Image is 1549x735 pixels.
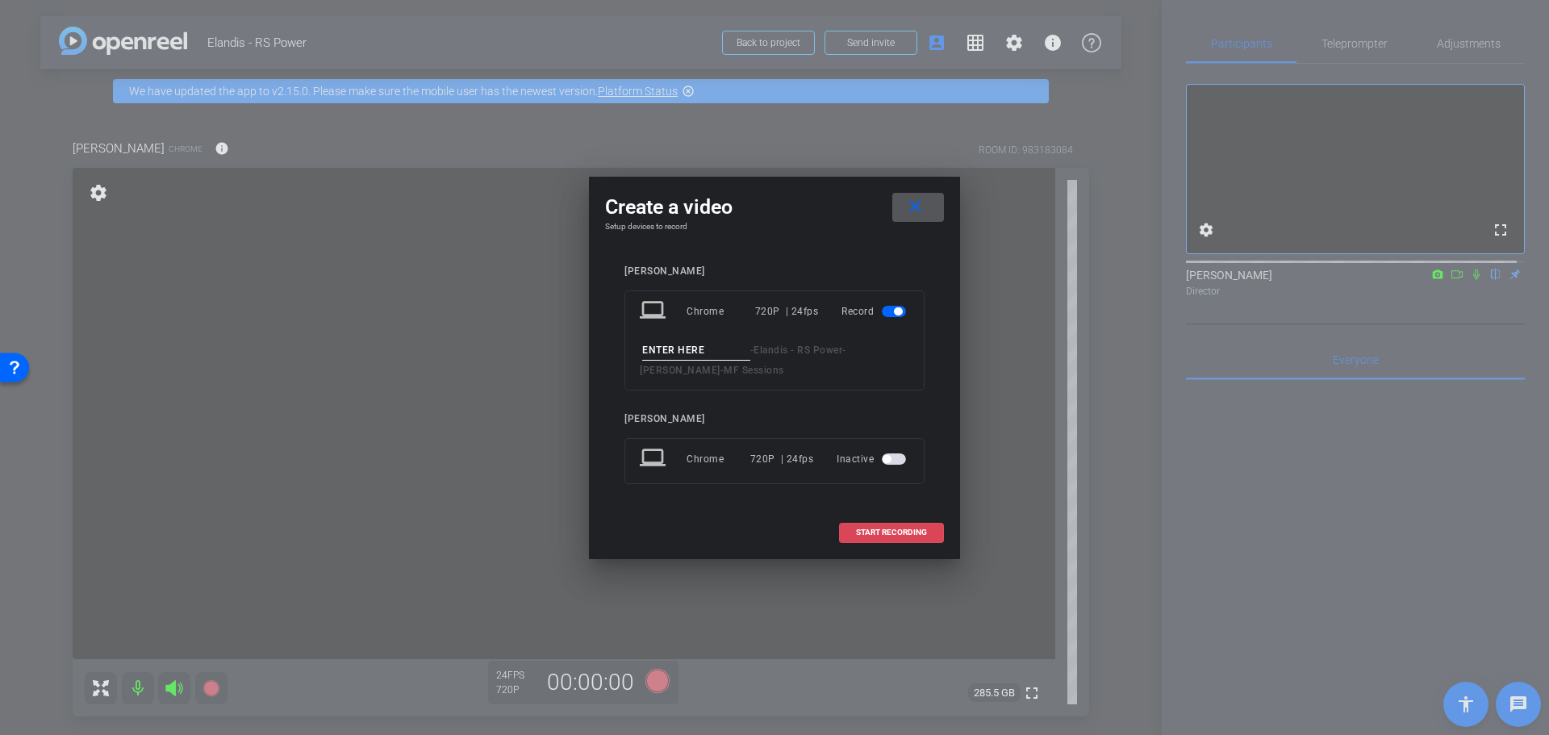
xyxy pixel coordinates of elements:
[605,222,944,232] h4: Setup devices to record
[841,297,909,326] div: Record
[750,345,754,356] span: -
[640,445,669,474] mat-icon: laptop
[842,345,846,356] span: -
[605,193,944,222] div: Create a video
[624,413,925,425] div: [PERSON_NAME]
[837,445,909,474] div: Inactive
[856,528,927,537] span: START RECORDING
[687,445,750,474] div: Chrome
[905,197,925,217] mat-icon: close
[687,297,755,326] div: Chrome
[750,445,814,474] div: 720P | 24fps
[640,365,720,376] span: [PERSON_NAME]
[755,297,819,326] div: 720P | 24fps
[720,365,724,376] span: -
[642,340,750,361] input: ENTER HERE
[640,297,669,326] mat-icon: laptop
[839,523,944,543] button: START RECORDING
[724,365,784,376] span: MF Sessions
[754,345,842,356] span: Elandis - RS Power
[624,265,925,278] div: [PERSON_NAME]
